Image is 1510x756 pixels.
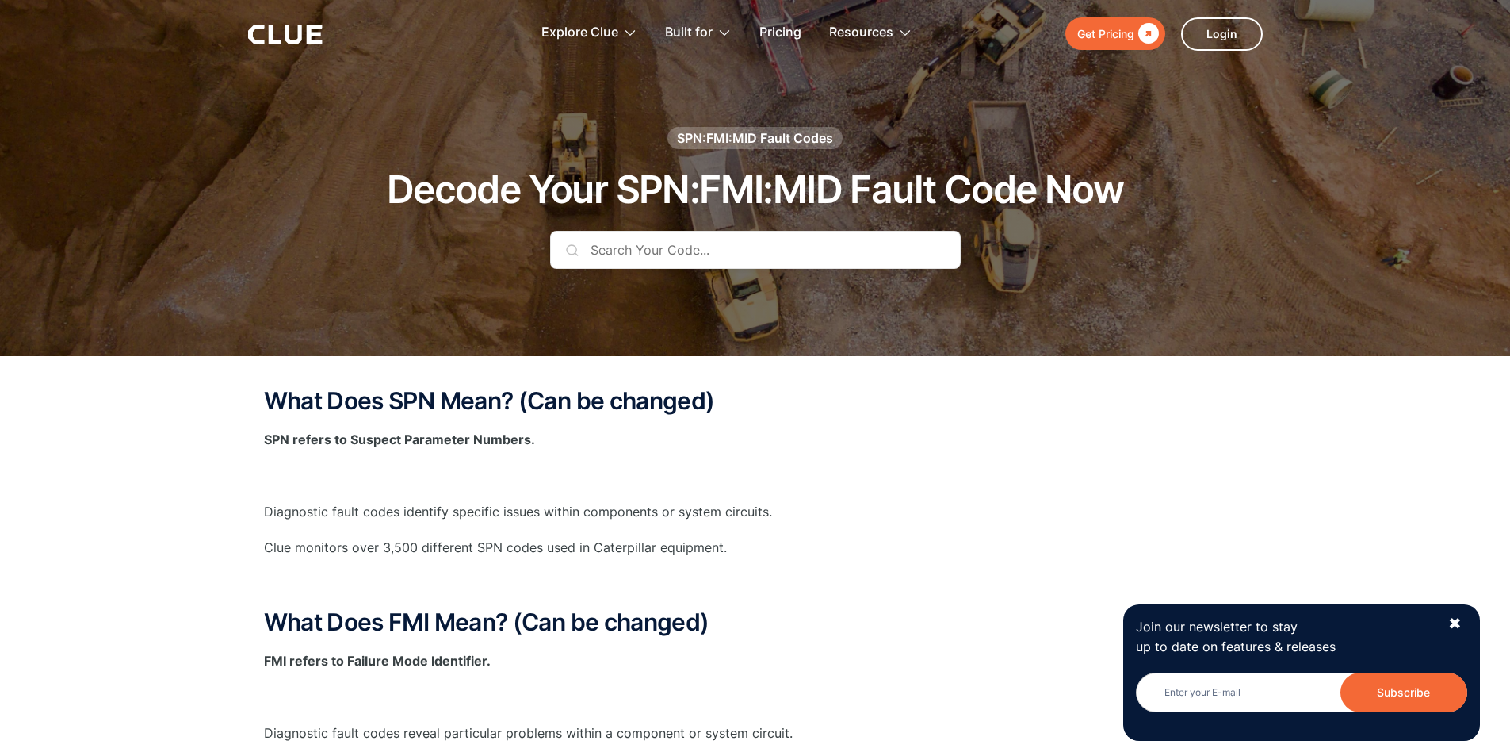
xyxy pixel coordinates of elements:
input: Subscribe [1340,673,1467,712]
input: Enter your E-mail [1136,673,1467,712]
p: ‍ [264,574,1247,593]
div: Get Pricing [1077,24,1134,44]
a: Login [1181,17,1263,51]
div: SPN:FMI:MID Fault Codes [677,129,833,147]
form: Newsletter [1136,673,1467,728]
p: Join our newsletter to stay up to date on features & releases [1136,617,1434,657]
div: ✖ [1448,614,1462,634]
p: Diagnostic fault codes reveal particular problems within a component or system circuit. [264,723,1247,743]
h2: What Does FMI Mean? (Can be changed) [264,609,1247,635]
div: Resources [829,8,893,58]
p: ‍ [264,687,1247,707]
div: Built for [665,8,732,58]
div: Resources [829,8,912,58]
strong: FMI refers to Failure Mode Identifier. [264,653,491,669]
p: ‍ [264,466,1247,485]
a: Get Pricing [1065,17,1165,50]
p: Clue monitors over 3,500 different SPN codes used in Caterpillar equipment. [264,538,1247,558]
input: Search Your Code... [550,231,961,269]
div: Explore Clue [541,8,618,58]
a: Pricing [759,8,801,58]
div:  [1134,24,1159,44]
div: Explore Clue [541,8,637,58]
p: Diagnostic fault codes identify specific issues within components or system circuits. [264,502,1247,522]
h2: What Does SPN Mean? (Can be changed) [264,388,1247,414]
h1: Decode Your SPN:FMI:MID Fault Code Now [387,169,1123,211]
div: Built for [665,8,713,58]
strong: SPN refers to Suspect Parameter Numbers. [264,432,535,447]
